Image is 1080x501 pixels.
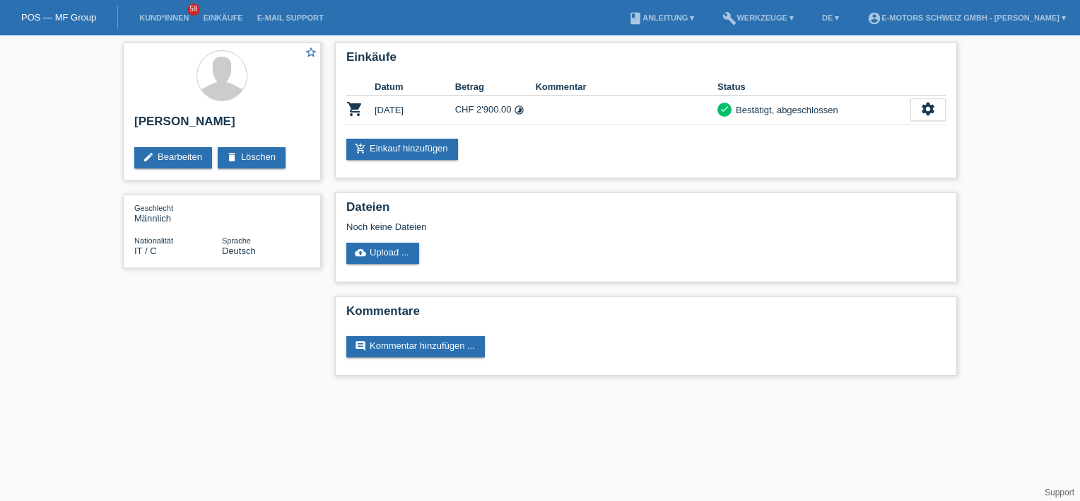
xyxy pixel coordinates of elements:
i: star_border [305,46,317,59]
i: Fixe Raten (36 Raten) [514,105,524,115]
i: cloud_upload [355,247,366,258]
h2: Dateien [346,200,946,221]
a: bookAnleitung ▾ [621,13,701,22]
a: cloud_uploadUpload ... [346,243,419,264]
a: star_border [305,46,317,61]
th: Kommentar [535,79,717,96]
th: Status [717,79,910,96]
span: Deutsch [222,246,256,256]
a: account_circleE-Motors Schweiz GmbH - [PERSON_NAME] ▾ [860,13,1073,22]
i: POSP00028074 [346,100,363,117]
span: Sprache [222,236,251,245]
i: settings [920,101,936,117]
a: commentKommentar hinzufügen ... [346,336,485,357]
i: check [720,104,729,114]
i: edit [143,151,154,163]
a: Einkäufe [196,13,250,22]
a: POS — MF Group [21,12,96,23]
span: Geschlecht [134,204,173,212]
span: 58 [187,4,200,16]
h2: Kommentare [346,304,946,326]
a: Kund*innen [132,13,196,22]
a: deleteLöschen [218,147,286,168]
i: delete [226,151,237,163]
a: DE ▾ [815,13,846,22]
span: Nationalität [134,236,173,245]
i: account_circle [867,11,881,25]
h2: Einkäufe [346,50,946,71]
i: build [722,11,736,25]
i: book [628,11,642,25]
th: Datum [375,79,455,96]
a: E-Mail Support [250,13,331,22]
i: comment [355,340,366,352]
a: editBearbeiten [134,147,212,168]
a: add_shopping_cartEinkauf hinzufügen [346,139,458,160]
a: Support [1045,488,1074,497]
td: CHF 2'900.00 [455,96,536,125]
div: Männlich [134,202,222,224]
div: Bestätigt, abgeschlossen [732,103,838,117]
div: Noch keine Dateien [346,221,778,232]
h2: [PERSON_NAME] [134,115,310,136]
td: [DATE] [375,96,455,125]
span: Italien / C / 25.10.1988 [134,246,157,256]
th: Betrag [455,79,536,96]
i: add_shopping_cart [355,143,366,154]
a: buildWerkzeuge ▾ [715,13,801,22]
